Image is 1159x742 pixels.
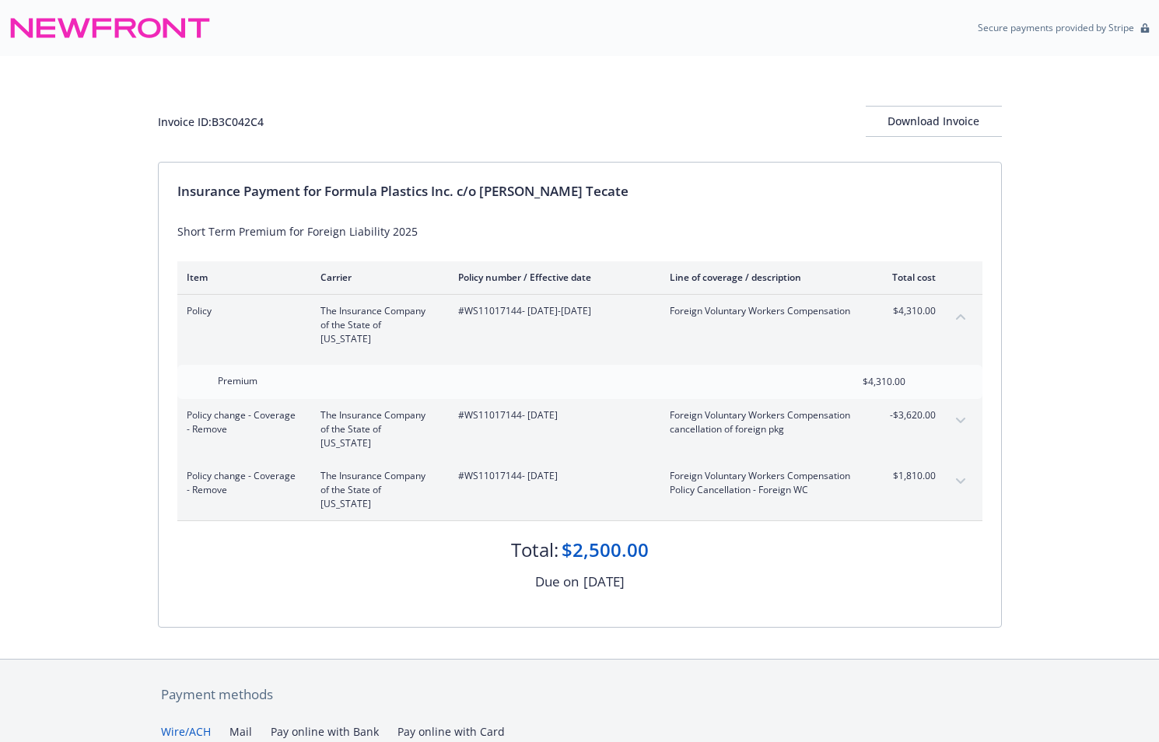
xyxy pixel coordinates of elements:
button: collapse content [948,304,973,329]
div: Due on [535,572,579,592]
span: Foreign Voluntary Workers Compensation [670,304,853,318]
span: #WS11017144 - [DATE] [458,469,645,483]
span: Policy change - Coverage - Remove [187,469,296,497]
span: Foreign Voluntary Workers CompensationPolicy Cancellation - Foreign WC [670,469,853,497]
div: Payment methods [161,684,999,705]
span: #WS11017144 - [DATE] [458,408,645,422]
span: The Insurance Company of the State of [US_STATE] [320,304,433,346]
div: Policy change - Coverage - RemoveThe Insurance Company of the State of [US_STATE]#WS11017144- [DA... [177,460,982,520]
span: The Insurance Company of the State of [US_STATE] [320,469,433,511]
input: 0.00 [814,370,915,394]
div: Total cost [877,271,936,284]
span: Policy change - Coverage - Remove [187,408,296,436]
p: Secure payments provided by Stripe [978,21,1134,34]
span: Foreign Voluntary Workers Compensation [670,469,853,483]
button: expand content [948,408,973,433]
span: cancellation of foreign pkg [670,422,853,436]
button: Download Invoice [866,106,1002,137]
span: $1,810.00 [877,469,936,483]
span: -$3,620.00 [877,408,936,422]
div: $2,500.00 [562,537,649,563]
span: Policy [187,304,296,318]
div: [DATE] [583,572,625,592]
span: The Insurance Company of the State of [US_STATE] [320,408,433,450]
div: PolicyThe Insurance Company of the State of [US_STATE]#WS11017144- [DATE]-[DATE]Foreign Voluntary... [177,295,982,355]
div: Invoice ID: B3C042C4 [158,114,264,130]
span: Premium [218,374,257,387]
div: Line of coverage / description [670,271,853,284]
span: Foreign Voluntary Workers Compensation [670,408,853,422]
span: Foreign Voluntary Workers Compensationcancellation of foreign pkg [670,408,853,436]
div: Download Invoice [866,107,1002,136]
div: Carrier [320,271,433,284]
div: Item [187,271,296,284]
div: Insurance Payment for Formula Plastics Inc. c/o [PERSON_NAME] Tecate [177,181,982,201]
span: Policy Cancellation - Foreign WC [670,483,853,497]
div: Policy change - Coverage - RemoveThe Insurance Company of the State of [US_STATE]#WS11017144- [DA... [177,399,982,460]
div: Policy number / Effective date [458,271,645,284]
div: Short Term Premium for Foreign Liability 2025 [177,223,982,240]
div: Total: [511,537,558,563]
span: #WS11017144 - [DATE]-[DATE] [458,304,645,318]
span: $4,310.00 [877,304,936,318]
button: expand content [948,469,973,494]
